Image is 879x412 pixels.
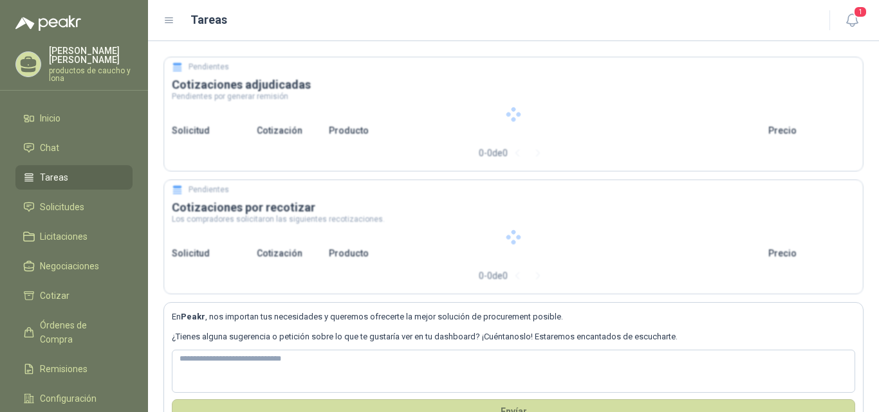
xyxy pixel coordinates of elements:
[15,283,133,308] a: Cotizar
[15,357,133,381] a: Remisiones
[15,313,133,352] a: Órdenes de Compra
[181,312,205,321] b: Peakr
[49,46,133,64] p: [PERSON_NAME] [PERSON_NAME]
[40,141,59,155] span: Chat
[15,224,133,249] a: Licitaciones
[40,111,60,125] span: Inicio
[853,6,867,18] span: 1
[840,9,864,32] button: 1
[190,11,227,29] h1: Tareas
[40,318,120,346] span: Órdenes de Compra
[40,229,88,244] span: Licitaciones
[40,289,69,303] span: Cotizar
[40,200,84,214] span: Solicitudes
[40,170,68,184] span: Tareas
[172,310,855,323] p: En , nos importan tus necesidades y queremos ofrecerte la mejor solución de procurement posible.
[15,136,133,160] a: Chat
[172,330,855,343] p: ¿Tienes alguna sugerencia o petición sobre lo que te gustaría ver en tu dashboard? ¡Cuéntanoslo! ...
[15,254,133,278] a: Negociaciones
[40,391,97,406] span: Configuración
[15,195,133,219] a: Solicitudes
[15,106,133,130] a: Inicio
[40,259,99,273] span: Negociaciones
[40,362,88,376] span: Remisiones
[15,386,133,411] a: Configuración
[15,15,81,31] img: Logo peakr
[15,165,133,190] a: Tareas
[49,67,133,82] p: productos de caucho y lona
